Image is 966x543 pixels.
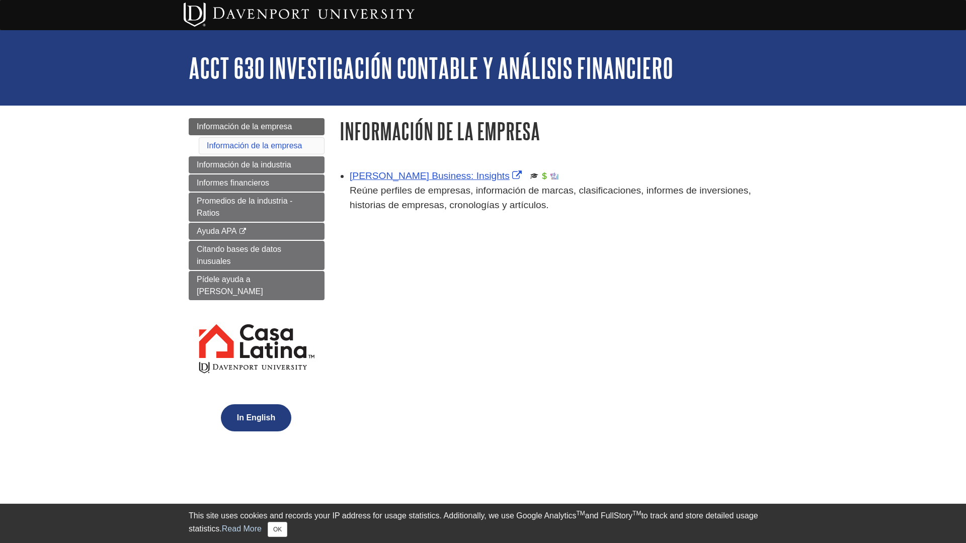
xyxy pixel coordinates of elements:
[189,118,325,135] a: Información de la empresa
[350,184,777,213] p: Reúne perfiles de empresas, información de marcas, clasificaciones, informes de inversiones, hist...
[576,510,585,517] sup: TM
[197,122,292,131] span: Información de la empresa
[530,172,538,180] img: Scholarly or Peer Reviewed
[197,275,263,296] span: Pídele ayuda a [PERSON_NAME]
[197,178,269,187] span: Informes financieros
[550,172,558,180] img: Industry Report
[197,245,281,265] span: Citando bases de datos inusuales
[197,197,292,217] span: Promedios de la industria - Ratios
[632,510,641,517] sup: TM
[218,413,294,422] a: In English
[540,172,548,180] img: Financial Report
[221,404,291,431] button: In English
[189,156,325,173] a: Información de la industria
[197,227,236,235] span: Ayuda APA
[189,118,325,448] div: Guide Page Menu
[189,174,325,192] a: Informes financieros
[189,193,325,222] a: Promedios de la industria - Ratios
[184,3,415,27] img: Davenport University
[189,52,673,83] a: ACCT 630 Investigación contable y análisis financiero
[189,223,325,240] a: Ayuda APA
[340,118,777,144] h1: Información de la empresa
[222,524,262,533] a: Read More
[238,228,247,235] i: This link opens in a new window
[268,522,287,537] button: Close
[350,170,524,181] a: Link opens in new window
[189,241,325,270] a: Citando bases de datos inusuales
[189,271,325,300] a: Pídele ayuda a [PERSON_NAME]
[207,141,302,150] a: Información de la empresa
[197,160,291,169] span: Información de la industria
[189,510,777,537] div: This site uses cookies and records your IP address for usage statistics. Additionally, we use Goo...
